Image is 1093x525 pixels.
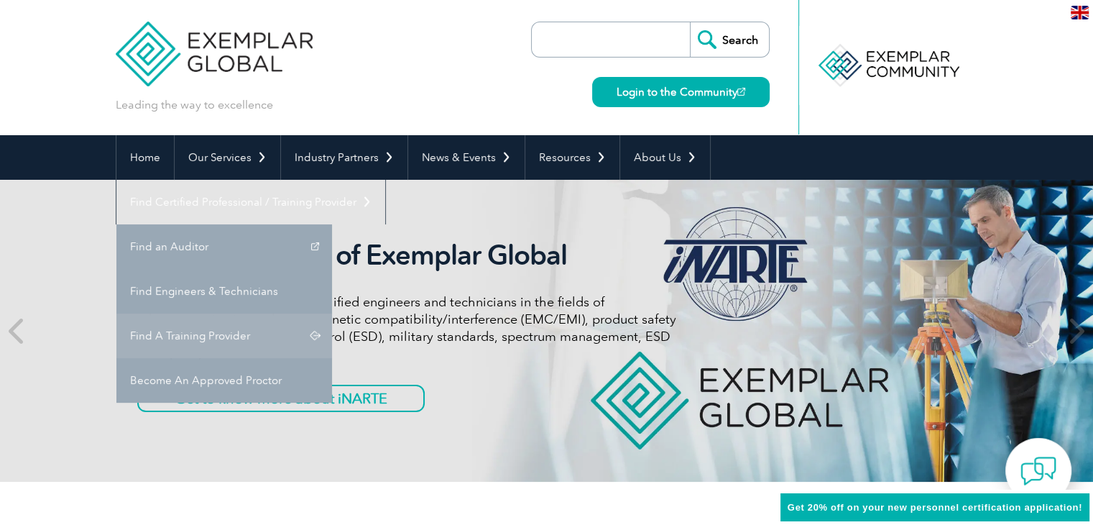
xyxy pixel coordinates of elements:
[525,135,619,180] a: Resources
[116,269,332,314] a: Find Engineers & Technicians
[137,293,676,362] p: iNARTE certifications are for qualified engineers and technicians in the fields of telecommunicat...
[116,358,332,403] a: Become An Approved Proctor
[1071,6,1089,19] img: en
[116,180,385,224] a: Find Certified Professional / Training Provider
[690,22,769,57] input: Search
[788,502,1082,513] span: Get 20% off on your new personnel certification application!
[281,135,407,180] a: Industry Partners
[175,135,280,180] a: Our Services
[1020,453,1056,489] img: contact-chat.png
[408,135,525,180] a: News & Events
[137,239,676,272] h2: iNARTE is a Part of Exemplar Global
[620,135,710,180] a: About Us
[116,97,273,113] p: Leading the way to excellence
[116,135,174,180] a: Home
[116,314,332,358] a: Find A Training Provider
[116,224,332,269] a: Find an Auditor
[592,77,770,107] a: Login to the Community
[737,88,745,96] img: open_square.png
